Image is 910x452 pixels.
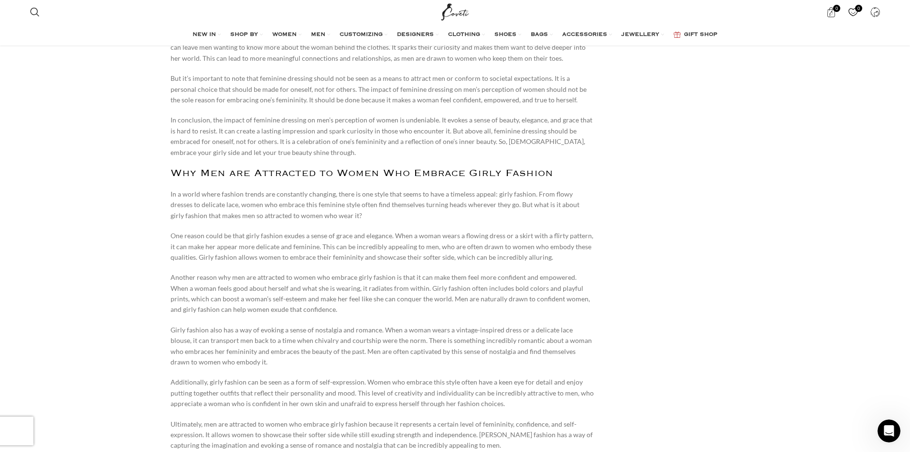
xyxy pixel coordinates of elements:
[621,31,659,39] span: JEWELLERY
[562,31,607,39] span: ACCESSORIES
[171,73,594,105] p: But it’s important to note that feminine dressing should not be seen as a means to attract men or...
[25,2,44,22] a: Search
[397,31,434,39] span: DESIGNERS
[531,25,553,44] a: BAGS
[272,25,301,44] a: WOMEN
[843,2,863,22] div: My Wishlist
[340,31,383,39] span: CUSTOMIZING
[193,25,221,44] a: NEW IN
[494,25,521,44] a: SHOES
[494,31,516,39] span: SHOES
[855,5,862,12] span: 0
[821,2,841,22] a: 0
[193,31,216,39] span: NEW IN
[171,231,594,263] p: One reason could be that girly fashion exudes a sense of grace and elegance. When a woman wears a...
[171,377,594,409] p: Additionally, girly fashion can be seen as a form of self-expression. Women who embrace this styl...
[439,7,471,15] a: Site logo
[230,25,263,44] a: SHOP BY
[448,31,480,39] span: CLOTHING
[531,31,548,39] span: BAGS
[674,32,681,38] img: GiftBag
[171,167,594,179] h2: Why Men are Attracted to Women Who Embrace Girly Fashion
[311,25,330,44] a: MEN
[171,325,594,368] p: Girly fashion also has a way of evoking a sense of nostalgia and romance. When a woman wears a vi...
[171,272,594,315] p: Another reason why men are attracted to women who embrace girly fashion is that it can make them ...
[878,419,900,442] iframe: Intercom live chat
[171,419,594,451] p: Ultimately, men are attracted to women who embrace girly fashion because it represents a certain ...
[230,31,258,39] span: SHOP BY
[340,25,387,44] a: CUSTOMIZING
[684,31,717,39] span: GIFT SHOP
[621,25,664,44] a: JEWELLERY
[25,25,885,44] div: Main navigation
[311,31,325,39] span: MEN
[171,189,594,221] p: In a world where fashion trends are constantly changing, there is one style that seems to have a ...
[397,25,439,44] a: DESIGNERS
[562,25,612,44] a: ACCESSORIES
[171,32,594,64] p: In addition, feminine dressing can also create a sense of mystery and intrigue. The delicate fabr...
[843,2,863,22] a: 0
[833,5,840,12] span: 0
[171,115,594,158] p: In conclusion, the impact of feminine dressing on men’s perception of women is undeniable. It evo...
[674,25,717,44] a: GIFT SHOP
[448,25,485,44] a: CLOTHING
[272,31,297,39] span: WOMEN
